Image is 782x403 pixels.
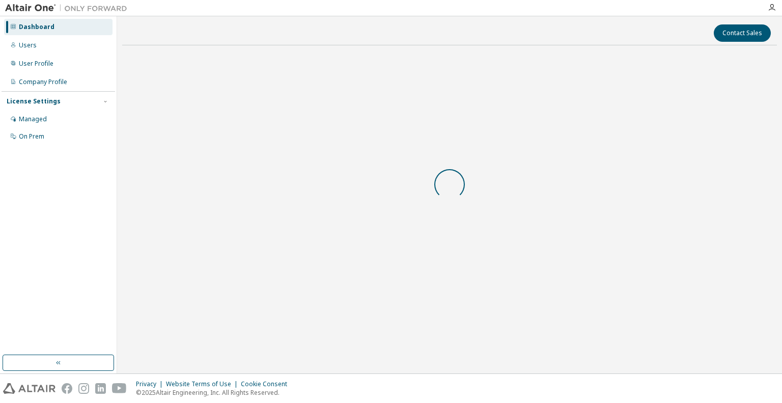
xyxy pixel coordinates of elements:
img: altair_logo.svg [3,383,55,394]
div: Website Terms of Use [166,380,241,388]
div: License Settings [7,97,61,105]
div: Privacy [136,380,166,388]
button: Contact Sales [714,24,771,42]
div: Managed [19,115,47,123]
img: youtube.svg [112,383,127,394]
div: On Prem [19,132,44,141]
div: Users [19,41,37,49]
div: Cookie Consent [241,380,293,388]
div: Company Profile [19,78,67,86]
div: User Profile [19,60,53,68]
div: Dashboard [19,23,54,31]
img: Altair One [5,3,132,13]
p: © 2025 Altair Engineering, Inc. All Rights Reserved. [136,388,293,397]
img: instagram.svg [78,383,89,394]
img: facebook.svg [62,383,72,394]
img: linkedin.svg [95,383,106,394]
